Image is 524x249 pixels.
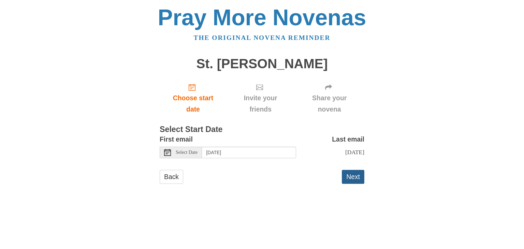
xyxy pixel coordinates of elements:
[160,57,364,71] h1: St. [PERSON_NAME]
[294,78,364,118] div: Click "Next" to confirm your start date first.
[233,92,288,115] span: Invite your friends
[176,150,198,155] span: Select Date
[332,134,364,145] label: Last email
[345,149,364,156] span: [DATE]
[160,170,183,184] a: Back
[166,92,220,115] span: Choose start date
[160,78,227,118] a: Choose start date
[301,92,358,115] span: Share your novena
[227,78,294,118] div: Click "Next" to confirm your start date first.
[194,34,331,41] a: The original novena reminder
[160,134,193,145] label: First email
[158,5,366,30] a: Pray More Novenas
[160,125,364,134] h3: Select Start Date
[342,170,364,184] button: Next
